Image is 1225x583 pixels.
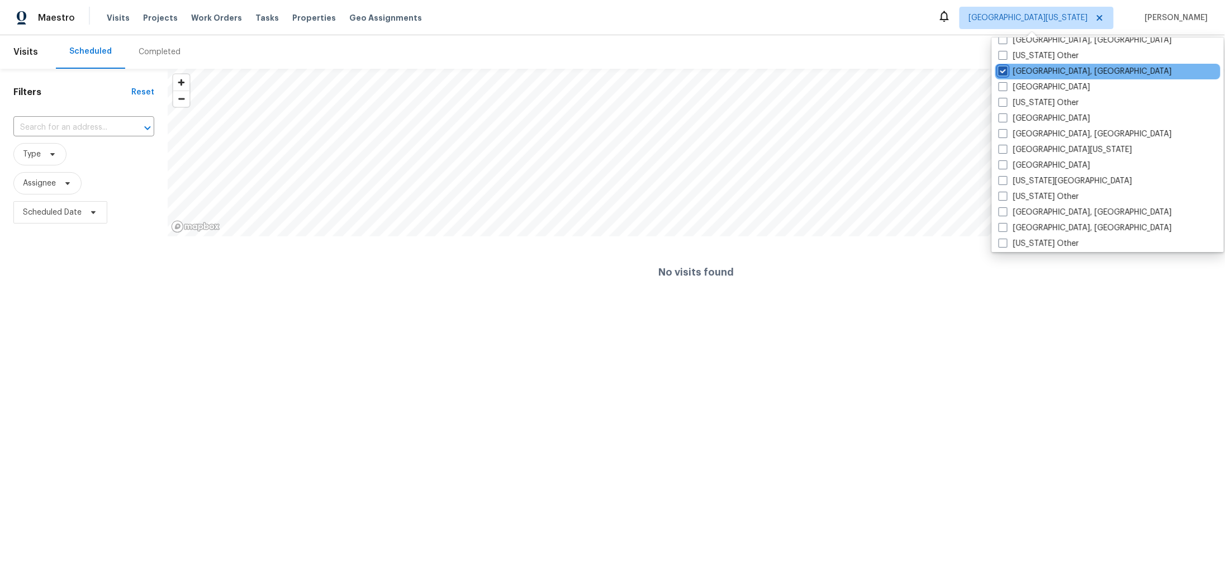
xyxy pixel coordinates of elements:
div: Reset [131,87,154,98]
h4: No visits found [659,267,734,278]
label: [GEOGRAPHIC_DATA] [999,113,1090,124]
span: Tasks [255,14,279,22]
label: [GEOGRAPHIC_DATA][US_STATE] [999,144,1132,155]
label: [US_STATE] Other [999,191,1079,202]
label: [GEOGRAPHIC_DATA] [999,82,1090,93]
button: Open [140,120,155,136]
label: [GEOGRAPHIC_DATA], [GEOGRAPHIC_DATA] [999,129,1172,140]
span: Maestro [38,12,75,23]
span: Projects [143,12,178,23]
label: [GEOGRAPHIC_DATA], [GEOGRAPHIC_DATA] [999,207,1172,218]
label: [GEOGRAPHIC_DATA], [GEOGRAPHIC_DATA] [999,222,1172,234]
label: [GEOGRAPHIC_DATA] [999,160,1090,171]
input: Search for an address... [13,119,123,136]
span: Scheduled Date [23,207,82,218]
div: Completed [139,46,181,58]
label: [GEOGRAPHIC_DATA], [GEOGRAPHIC_DATA] [999,66,1172,77]
span: Visits [107,12,130,23]
span: Work Orders [191,12,242,23]
a: Mapbox homepage [171,220,220,233]
h1: Filters [13,87,131,98]
label: [US_STATE][GEOGRAPHIC_DATA] [999,176,1132,187]
canvas: Map [168,69,1218,236]
button: Zoom in [173,74,189,91]
span: Geo Assignments [349,12,422,23]
span: Properties [292,12,336,23]
label: [US_STATE] Other [999,97,1079,108]
label: [GEOGRAPHIC_DATA], [GEOGRAPHIC_DATA] [999,35,1172,46]
label: [US_STATE] Other [999,238,1079,249]
button: Zoom out [173,91,189,107]
div: Scheduled [69,46,112,57]
span: [GEOGRAPHIC_DATA][US_STATE] [969,12,1088,23]
span: Assignee [23,178,56,189]
label: [US_STATE] Other [999,50,1079,61]
span: Visits [13,40,38,64]
span: Type [23,149,41,160]
span: [PERSON_NAME] [1141,12,1208,23]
